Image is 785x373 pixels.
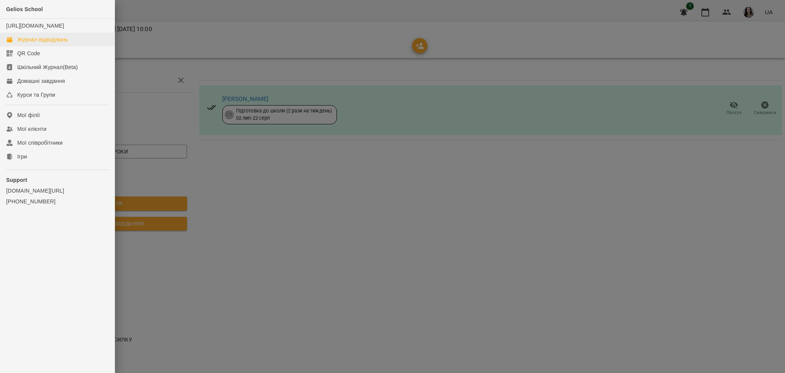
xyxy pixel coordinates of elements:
[6,6,43,12] span: Gelios School
[17,91,55,99] div: Курси та Групи
[17,63,78,71] div: Шкільний Журнал(Beta)
[6,187,108,195] a: [DOMAIN_NAME][URL]
[6,198,108,205] a: [PHONE_NUMBER]
[17,153,27,160] div: Ігри
[17,36,68,43] div: Журнал відвідувань
[17,50,40,57] div: QR Code
[17,139,63,147] div: Мої співробітники
[6,176,108,184] p: Support
[17,111,40,119] div: Мої філії
[6,23,64,29] a: [URL][DOMAIN_NAME]
[17,77,65,85] div: Домашні завдання
[17,125,46,133] div: Мої клієнти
